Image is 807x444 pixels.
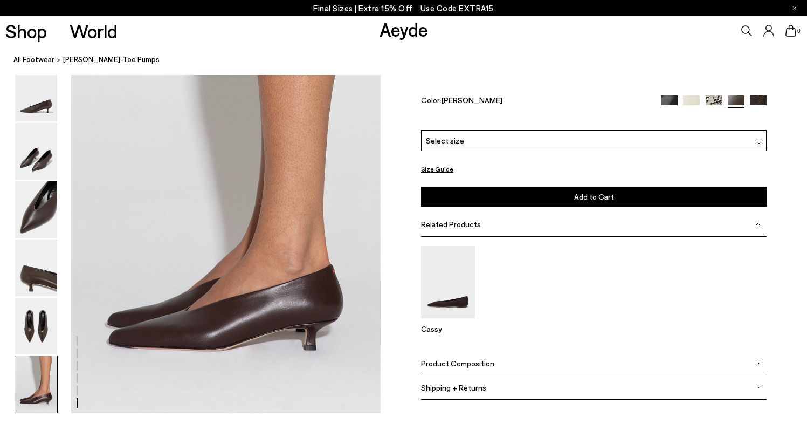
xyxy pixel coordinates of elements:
[63,54,160,65] span: [PERSON_NAME]-Toe Pumps
[426,135,464,146] span: Select size
[796,28,802,34] span: 0
[421,95,650,107] div: Color:
[15,65,57,121] img: Clara Pointed-Toe Pumps - Image 1
[15,298,57,354] img: Clara Pointed-Toe Pumps - Image 5
[13,45,807,75] nav: breadcrumb
[421,220,481,229] span: Related Products
[421,246,475,318] img: Cassy Pointed-Toe Suede Flats
[785,25,796,37] a: 0
[421,187,767,207] button: Add to Cart
[15,123,57,180] img: Clara Pointed-Toe Pumps - Image 2
[755,385,761,390] img: svg%3E
[380,18,428,40] a: Aeyde
[421,310,475,333] a: Cassy Pointed-Toe Suede Flats Cassy
[13,54,54,65] a: All Footwear
[70,22,118,40] a: World
[755,360,761,366] img: svg%3E
[421,324,475,333] p: Cassy
[15,356,57,413] img: Clara Pointed-Toe Pumps - Image 6
[5,22,47,40] a: Shop
[442,95,502,104] span: [PERSON_NAME]
[313,2,494,15] p: Final Sizes | Extra 15% Off
[755,221,761,227] img: svg%3E
[756,140,762,145] img: svg%3E
[15,240,57,296] img: Clara Pointed-Toe Pumps - Image 4
[15,181,57,238] img: Clara Pointed-Toe Pumps - Image 3
[421,162,453,175] button: Size Guide
[574,192,614,201] span: Add to Cart
[421,382,486,392] span: Shipping + Returns
[421,358,494,367] span: Product Composition
[420,3,494,13] span: Navigate to /collections/ss25-final-sizes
